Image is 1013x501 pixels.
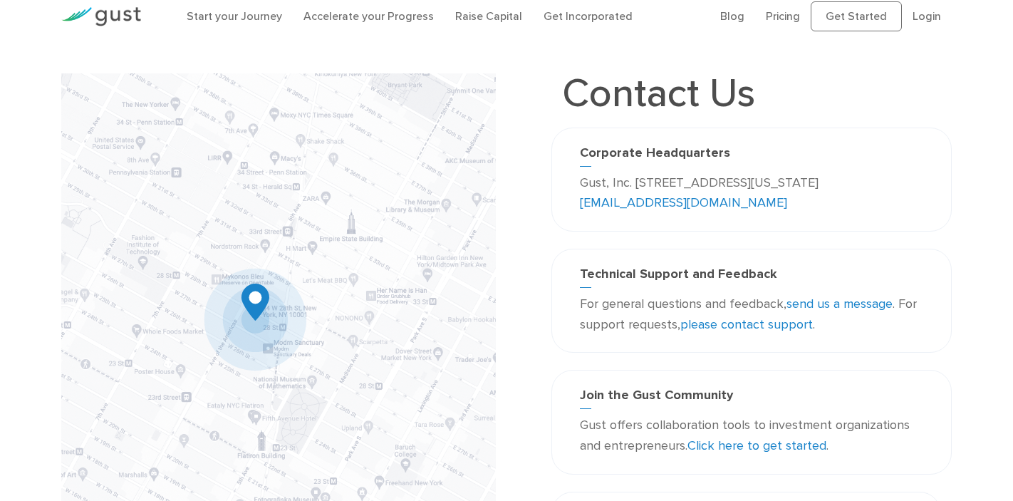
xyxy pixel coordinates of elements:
[580,173,923,215] p: Gust, Inc. [STREET_ADDRESS][US_STATE]
[455,9,522,23] a: Raise Capital
[580,267,923,288] h3: Technical Support and Feedback
[913,9,941,23] a: Login
[580,145,923,167] h3: Corporate Headquarters
[551,73,766,113] h1: Contact Us
[680,317,813,332] a: please contact support
[687,438,826,453] a: Click here to get started
[580,294,923,336] p: For general questions and feedback, . For support requests, .
[544,9,633,23] a: Get Incorporated
[766,9,800,23] a: Pricing
[786,296,893,311] a: send us a message
[720,9,744,23] a: Blog
[580,195,787,210] a: [EMAIL_ADDRESS][DOMAIN_NAME]
[61,7,141,26] img: Gust Logo
[303,9,434,23] a: Accelerate your Progress
[580,415,923,457] p: Gust offers collaboration tools to investment organizations and entrepreneurs. .
[811,1,902,31] a: Get Started
[580,388,923,409] h3: Join the Gust Community
[187,9,282,23] a: Start your Journey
